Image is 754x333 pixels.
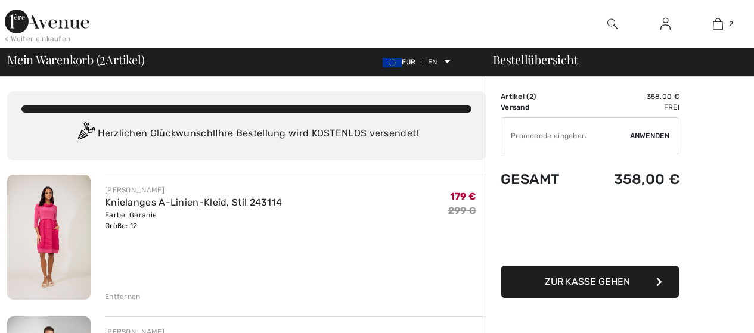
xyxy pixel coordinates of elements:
[664,103,679,111] font: Frei
[448,205,477,216] font: 299 €
[614,171,679,188] font: 358,00 €
[493,51,578,67] font: Bestellübersicht
[501,266,679,298] button: Zur Kasse gehen
[501,103,529,111] font: Versand
[630,132,669,140] font: Anwenden
[450,191,477,202] font: 179 €
[529,92,533,101] font: 2
[383,58,402,67] img: Euro
[647,92,679,101] font: 358,00 €
[105,222,138,230] font: Größe: 12
[402,58,416,66] font: EUR
[713,17,723,31] img: Meine Tasche
[98,127,215,139] font: Herzlichen Glückwunsch!
[5,35,70,43] font: < Weiter einkaufen
[607,17,618,31] img: Durchsuchen Sie die Website
[428,58,437,66] font: EN
[501,200,679,262] iframe: PayPal
[660,17,671,31] img: Meine Daten
[106,51,144,67] font: Artikel)
[100,48,106,69] font: 2
[501,118,630,154] input: Aktionscode
[105,211,157,219] font: Farbe: Geranie
[545,276,630,287] font: Zur Kasse gehen
[692,17,744,31] a: 2
[651,17,680,32] a: Anmelden
[501,171,560,188] font: Gesamt
[533,92,536,101] font: )
[105,186,165,194] font: [PERSON_NAME]
[74,122,98,146] img: Congratulation2.svg
[729,20,733,28] font: 2
[105,197,282,208] a: Knielanges A-Linien-Kleid, Stil 243114
[7,51,100,67] font: Mein Warenkorb (
[501,92,529,101] font: Artikel (
[5,10,89,33] img: 1ère Avenue
[7,175,91,300] img: Knielanges A-Linien-Kleid, Stil 243114
[215,127,418,139] font: Ihre Bestellung wird KOSTENLOS versendet!
[105,292,141,301] font: Entfernen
